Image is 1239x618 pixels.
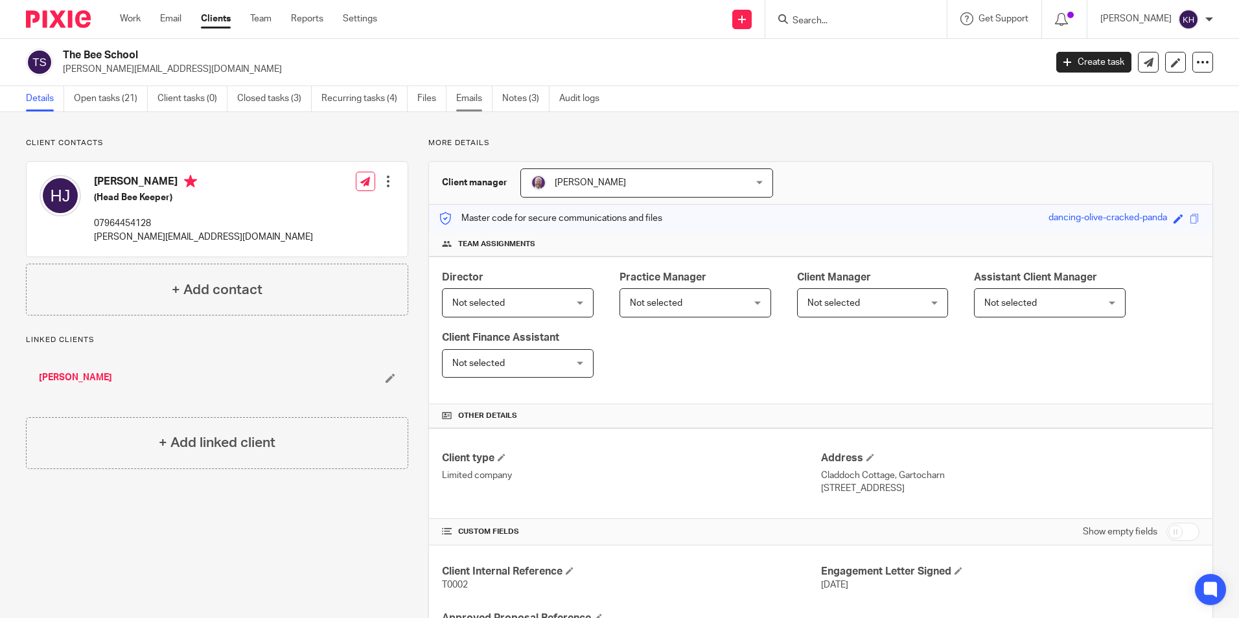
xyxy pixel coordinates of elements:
[417,86,446,111] a: Files
[821,482,1199,495] p: [STREET_ADDRESS]
[39,371,112,384] a: [PERSON_NAME]
[797,272,871,282] span: Client Manager
[172,280,262,300] h4: + Add contact
[555,178,626,187] span: [PERSON_NAME]
[1100,12,1172,25] p: [PERSON_NAME]
[40,175,81,216] img: svg%3E
[821,580,848,589] span: [DATE]
[26,10,91,28] img: Pixie
[442,452,820,465] h4: Client type
[94,175,313,191] h4: [PERSON_NAME]
[821,469,1199,482] p: Claddoch Cottage, Gartocharn
[250,12,272,25] a: Team
[502,86,550,111] a: Notes (3)
[1048,211,1167,226] div: dancing-olive-cracked-panda
[821,452,1199,465] h4: Address
[442,580,468,589] span: T0002
[159,433,275,453] h4: + Add linked client
[94,191,313,204] h5: (Head Bee Keeper)
[442,176,507,189] h3: Client manager
[978,14,1028,23] span: Get Support
[984,299,1037,308] span: Not selected
[26,138,408,148] p: Client contacts
[442,272,483,282] span: Director
[157,86,227,111] a: Client tasks (0)
[442,565,820,578] h4: Client Internal Reference
[807,299,860,308] span: Not selected
[630,299,682,308] span: Not selected
[160,12,181,25] a: Email
[821,565,1199,578] h4: Engagement Letter Signed
[291,12,323,25] a: Reports
[452,359,505,368] span: Not selected
[619,272,706,282] span: Practice Manager
[26,49,53,76] img: svg%3E
[74,86,148,111] a: Open tasks (21)
[26,335,408,345] p: Linked clients
[458,239,535,249] span: Team assignments
[531,175,546,190] img: 299265733_8469615096385794_2151642007038266035_n%20(1).jpg
[63,49,842,62] h2: The Bee School
[184,175,197,188] i: Primary
[791,16,908,27] input: Search
[439,212,662,225] p: Master code for secure communications and files
[343,12,377,25] a: Settings
[974,272,1097,282] span: Assistant Client Manager
[94,217,313,230] p: 07964454128
[458,411,517,421] span: Other details
[442,527,820,537] h4: CUSTOM FIELDS
[237,86,312,111] a: Closed tasks (3)
[63,63,1037,76] p: [PERSON_NAME][EMAIL_ADDRESS][DOMAIN_NAME]
[1178,9,1199,30] img: svg%3E
[452,299,505,308] span: Not selected
[26,86,64,111] a: Details
[201,12,231,25] a: Clients
[442,332,559,343] span: Client Finance Assistant
[559,86,609,111] a: Audit logs
[1083,525,1157,538] label: Show empty fields
[120,12,141,25] a: Work
[1056,52,1131,73] a: Create task
[442,469,820,482] p: Limited company
[428,138,1213,148] p: More details
[456,86,492,111] a: Emails
[94,231,313,244] p: [PERSON_NAME][EMAIL_ADDRESS][DOMAIN_NAME]
[321,86,408,111] a: Recurring tasks (4)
